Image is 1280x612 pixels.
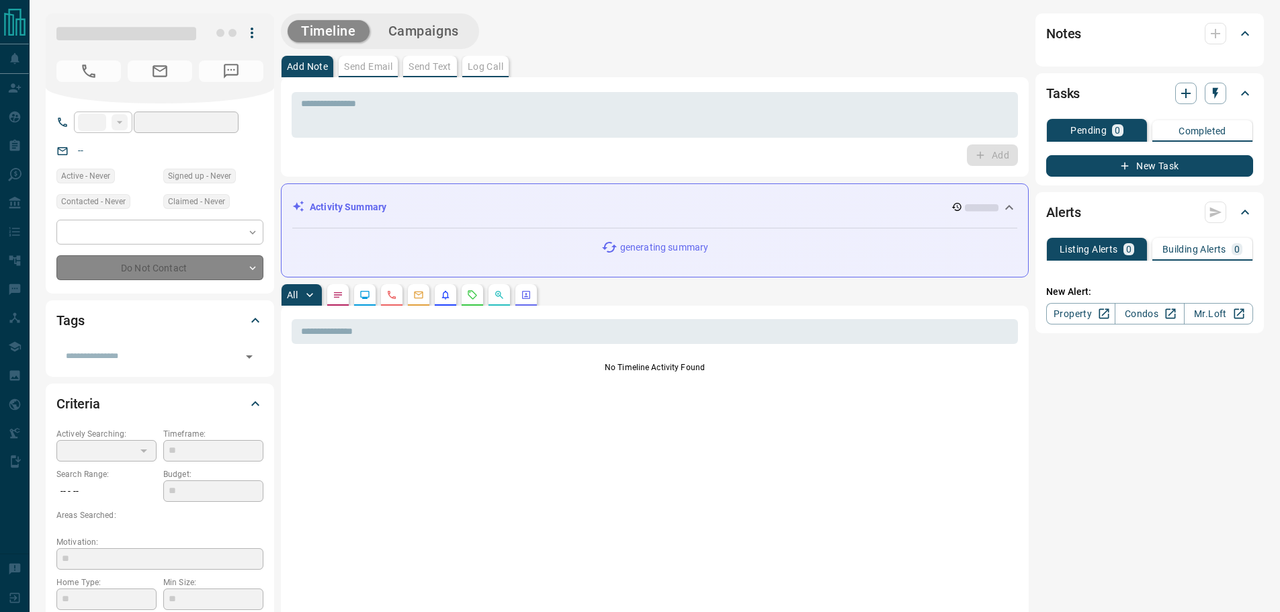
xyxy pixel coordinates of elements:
h2: Tags [56,310,84,331]
span: Contacted - Never [61,195,126,208]
p: Completed [1179,126,1226,136]
svg: Listing Alerts [440,290,451,300]
span: Active - Never [61,169,110,183]
span: Claimed - Never [168,195,225,208]
div: Activity Summary [292,195,1017,220]
p: Add Note [287,62,328,71]
p: Home Type: [56,576,157,588]
div: Do Not Contact [56,255,263,280]
h2: Tasks [1046,83,1080,104]
p: Actively Searching: [56,428,157,440]
p: No Timeline Activity Found [292,361,1018,374]
span: No Email [128,60,192,82]
h2: Alerts [1046,202,1081,223]
a: -- [78,145,83,156]
p: Timeframe: [163,428,263,440]
svg: Opportunities [494,290,505,300]
p: Building Alerts [1162,245,1226,254]
span: No Number [56,60,121,82]
p: Pending [1070,126,1107,135]
h2: Notes [1046,23,1081,44]
svg: Calls [386,290,397,300]
a: Condos [1115,303,1184,324]
svg: Agent Actions [521,290,531,300]
p: -- - -- [56,480,157,502]
p: Motivation: [56,536,263,548]
div: Criteria [56,388,263,420]
p: Search Range: [56,468,157,480]
p: Areas Searched: [56,509,263,521]
p: All [287,290,298,300]
svg: Requests [467,290,478,300]
span: No Number [199,60,263,82]
button: New Task [1046,155,1253,177]
p: 0 [1126,245,1132,254]
svg: Notes [333,290,343,300]
h2: Criteria [56,393,100,414]
a: Property [1046,303,1115,324]
p: 0 [1115,126,1120,135]
div: Alerts [1046,196,1253,228]
svg: Lead Browsing Activity [359,290,370,300]
div: Tags [56,304,263,337]
p: Min Size: [163,576,263,588]
svg: Emails [413,290,424,300]
p: New Alert: [1046,285,1253,299]
a: Mr.Loft [1184,303,1253,324]
span: Signed up - Never [168,169,231,183]
p: Activity Summary [310,200,386,214]
button: Timeline [288,20,370,42]
button: Open [240,347,259,366]
div: Notes [1046,17,1253,50]
p: Budget: [163,468,263,480]
button: Campaigns [375,20,472,42]
div: Tasks [1046,77,1253,110]
p: 0 [1234,245,1240,254]
p: generating summary [620,241,708,255]
p: Listing Alerts [1060,245,1118,254]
